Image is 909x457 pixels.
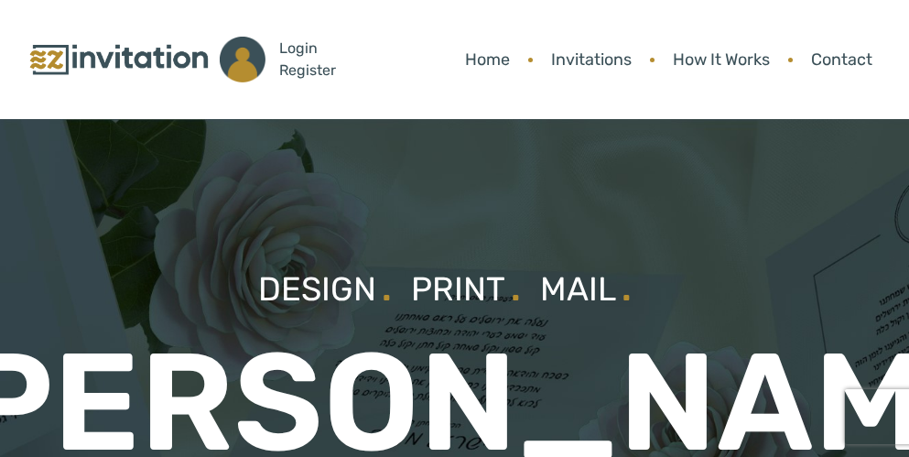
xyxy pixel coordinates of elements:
[211,27,345,92] a: LoginRegister
[220,37,265,82] img: ico_account.png
[542,38,641,82] a: Invitations
[510,257,522,312] span: .
[621,257,633,312] span: .
[664,38,779,82] a: How It Works
[802,38,882,82] a: Contact
[381,257,393,312] span: .
[27,40,211,80] img: logo.png
[456,38,519,82] a: Home
[258,251,651,320] p: Design Print Mail
[279,38,336,82] p: Login Register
